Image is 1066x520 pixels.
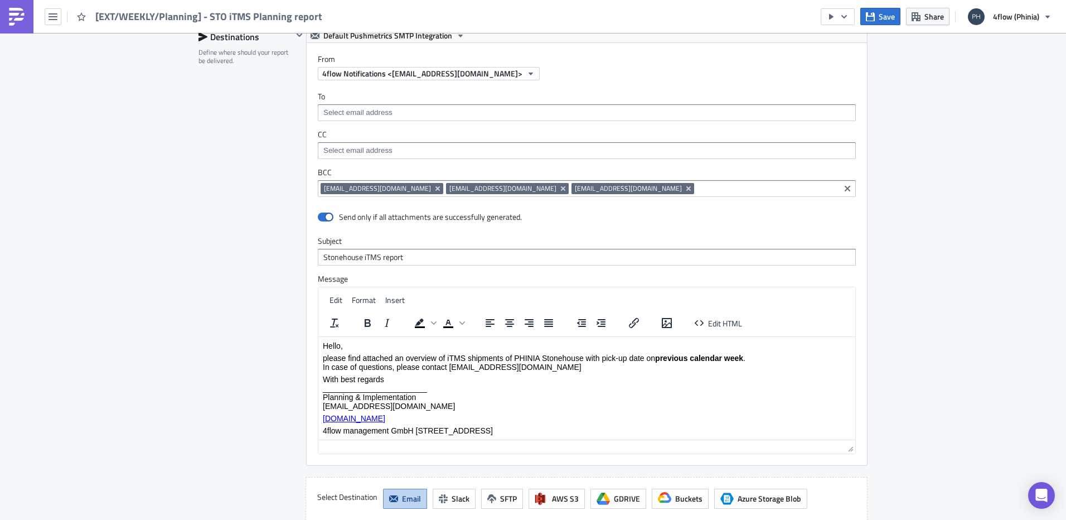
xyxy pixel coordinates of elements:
span: Email [402,493,421,504]
span: GDRIVE [614,493,640,504]
button: Clear formatting [325,315,344,331]
button: Align center [500,315,519,331]
button: Bold [358,315,377,331]
p: Hello, [4,4,532,13]
span: Save [879,11,895,22]
img: Avatar [967,7,986,26]
span: [EMAIL_ADDRESS][DOMAIN_NAME] [449,184,556,193]
button: Hide content [293,28,306,42]
label: Message [318,274,856,284]
img: PushMetrics [8,8,26,26]
label: To [318,92,856,102]
button: Remove Tag [684,183,694,194]
div: Background color [410,315,438,331]
span: [EXT/WEEKLY/Planning] - STO iTMS Planning report [95,10,323,23]
input: Select em ail add ress [321,145,852,156]
a: [DOMAIN_NAME] [4,77,67,86]
span: Azure Storage Blob [720,492,734,505]
p: Commercial register [GEOGRAPHIC_DATA], HRB 11908 USt-IdNr. / VAT Reg. No.: DE 269 735 658 Geschäf... [4,102,532,137]
p: With best regards ________________________ Planning & Implementation [EMAIL_ADDRESS][DOMAIN_NAME] [4,38,532,74]
body: Rich Text Area. Press ALT-0 for help. [4,4,532,137]
iframe: Rich Text Area [318,337,855,440]
span: [EMAIL_ADDRESS][DOMAIN_NAME] [575,184,682,193]
span: Azure Storage Blob [738,493,801,504]
span: 4flow (Phinia) [993,11,1039,22]
label: CC [318,129,856,139]
button: 4flow (Phinia) [961,4,1058,29]
div: Text color [439,315,467,331]
button: Remove Tag [559,183,569,194]
button: Buckets [652,489,709,509]
button: Default Pushmetrics SMTP Integration [307,29,469,42]
button: Decrease indent [572,315,591,331]
button: Save [860,8,900,25]
span: Default Pushmetrics SMTP Integration [323,29,452,42]
label: BCC [318,167,856,177]
span: Share [924,11,944,22]
button: GDRIVE [590,489,646,509]
p: please find attached an overview of iTMS shipments of PHINIA Stonehouse with pick-up date on . In... [4,17,532,35]
span: AWS S3 [552,493,579,504]
label: From [318,54,867,64]
button: Justify [539,315,558,331]
span: Insert [385,294,405,306]
button: Align right [520,315,539,331]
label: Select Destination [317,489,377,505]
span: SFTP [500,493,517,504]
div: Send only if all attachments are successfully generated. [339,212,522,222]
p: 4flow management GmbH [STREET_ADDRESS] [4,89,532,98]
div: Define where should your report be delivered. [198,48,293,65]
button: Azure Storage BlobAzure Storage Blob [714,489,807,509]
button: AWS S3 [529,489,585,509]
span: Buckets [675,493,702,504]
button: Edit HTML [690,315,747,331]
span: 4flow Notifications <[EMAIL_ADDRESS][DOMAIN_NAME]> [322,68,522,79]
button: 4flow Notifications <[EMAIL_ADDRESS][DOMAIN_NAME]> [318,67,540,80]
div: Destinations [198,28,293,45]
span: [EMAIL_ADDRESS][DOMAIN_NAME] [324,184,431,193]
div: Open Intercom Messenger [1028,482,1055,509]
input: Select em ail add ress [321,107,852,118]
button: Email [383,489,427,509]
button: Increase indent [592,315,610,331]
button: Insert/edit image [657,315,676,331]
span: Slack [452,493,469,504]
span: Format [352,294,376,306]
label: Subject [318,236,856,246]
button: Clear selected items [841,182,854,195]
button: Italic [377,315,396,331]
button: Slack [433,489,476,509]
strong: previous calendar week [337,17,425,26]
span: Edit [330,294,342,306]
button: Align left [481,315,500,331]
div: Resize [844,440,855,454]
button: SFTP [481,489,523,509]
button: Remove Tag [433,183,443,194]
button: Insert/edit link [624,315,643,331]
button: Share [906,8,949,25]
span: Edit HTML [708,317,742,329]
